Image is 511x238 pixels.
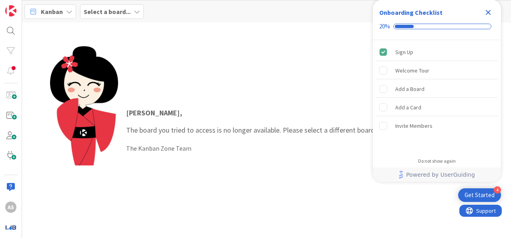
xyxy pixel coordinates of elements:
[418,158,456,164] div: Do not show again
[376,43,498,61] div: Sign Up is complete.
[494,186,501,194] div: 4
[395,84,424,94] div: Add a Board
[5,222,16,233] img: avatar
[379,8,443,17] div: Onboarding Checklist
[395,121,433,131] div: Invite Members
[406,170,475,180] span: Powered by UserGuiding
[458,188,501,202] div: Open Get Started checklist, remaining modules: 4
[376,80,498,98] div: Add a Board is incomplete.
[376,99,498,116] div: Add a Card is incomplete.
[465,191,495,199] div: Get Started
[376,117,498,135] div: Invite Members is incomplete.
[126,107,475,135] p: The board you tried to access is no longer available. Please select a different board from the dr...
[395,103,421,112] div: Add a Card
[84,8,131,16] b: Select a board...
[17,1,36,11] span: Support
[41,7,63,16] span: Kanban
[373,167,501,182] div: Footer
[376,62,498,79] div: Welcome Tour is incomplete.
[379,23,495,30] div: Checklist progress: 20%
[126,143,475,153] div: The Kanban Zone Team
[373,40,501,153] div: Checklist items
[395,66,429,75] div: Welcome Tour
[5,202,16,213] div: AS
[377,167,497,182] a: Powered by UserGuiding
[126,108,182,117] strong: [PERSON_NAME] ,
[379,23,390,30] div: 20%
[395,47,413,57] div: Sign Up
[5,5,16,16] img: Visit kanbanzone.com
[482,6,495,19] div: Close Checklist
